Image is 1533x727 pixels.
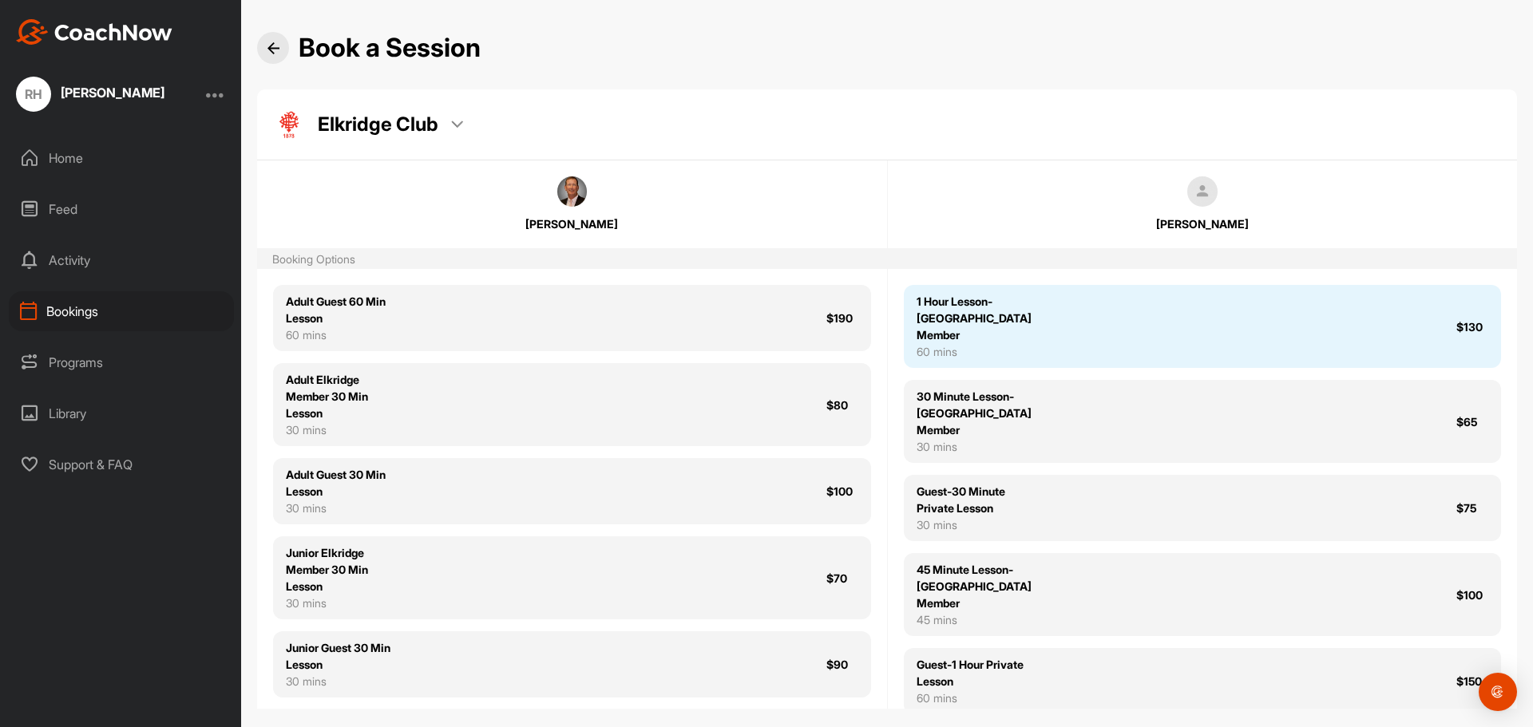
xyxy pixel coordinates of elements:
[917,483,1032,516] div: Guest-30 Minute Private Lesson
[273,109,305,140] img: facility_logo
[917,343,1032,360] div: 60 mins
[286,500,401,516] div: 30 mins
[286,371,401,421] div: Adult Elkridge Member 30 Min Lesson
[286,595,401,611] div: 30 mins
[935,215,1470,232] div: [PERSON_NAME]
[917,561,1032,611] div: 45 Minute Lesson-[GEOGRAPHIC_DATA] Member
[917,656,1032,689] div: Guest-1 Hour Private Lesson
[1456,318,1488,335] div: $130
[826,483,858,500] div: $100
[826,397,858,413] div: $80
[1456,500,1488,516] div: $75
[917,388,1032,438] div: 30 Minute Lesson-[GEOGRAPHIC_DATA] Member
[286,639,401,673] div: Junior Guest 30 Min Lesson
[1187,176,1218,207] img: square_default-ef6cabf814de5a2bf16c804365e32c732080f9872bdf737d349900a9daf73cf9.png
[9,291,234,331] div: Bookings
[1456,413,1488,430] div: $65
[16,77,51,112] div: RH
[917,438,1032,455] div: 30 mins
[318,111,438,138] p: Elkridge Club
[9,138,234,178] div: Home
[286,466,401,500] div: Adult Guest 30 Min Lesson
[826,310,858,326] div: $190
[16,19,172,45] img: CoachNow
[826,570,858,587] div: $70
[917,293,1032,343] div: 1 Hour Lesson-[GEOGRAPHIC_DATA] Member
[1456,587,1488,603] div: $100
[917,689,1032,706] div: 60 mins
[917,611,1032,628] div: 45 mins
[299,33,481,64] h2: Book a Session
[826,656,858,673] div: $90
[9,444,234,484] div: Support & FAQ
[272,251,355,267] div: Booking Options
[304,215,839,232] div: [PERSON_NAME]
[1456,673,1488,689] div: $150
[9,393,234,433] div: Library
[1479,673,1517,711] div: Open Intercom Messenger
[286,544,401,595] div: Junior Elkridge Member 30 Min Lesson
[286,421,401,438] div: 30 mins
[451,121,463,128] img: dropdown_arrow
[557,176,588,207] img: square_5c67e2a3c3147c27b86610585b90044c.jpg
[286,293,401,326] div: Adult Guest 60 Min Lesson
[61,86,164,99] div: [PERSON_NAME]
[917,516,1032,533] div: 30 mins
[286,673,401,689] div: 30 mins
[9,189,234,229] div: Feed
[267,42,279,54] img: Back
[9,240,234,280] div: Activity
[286,326,401,343] div: 60 mins
[9,342,234,382] div: Programs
